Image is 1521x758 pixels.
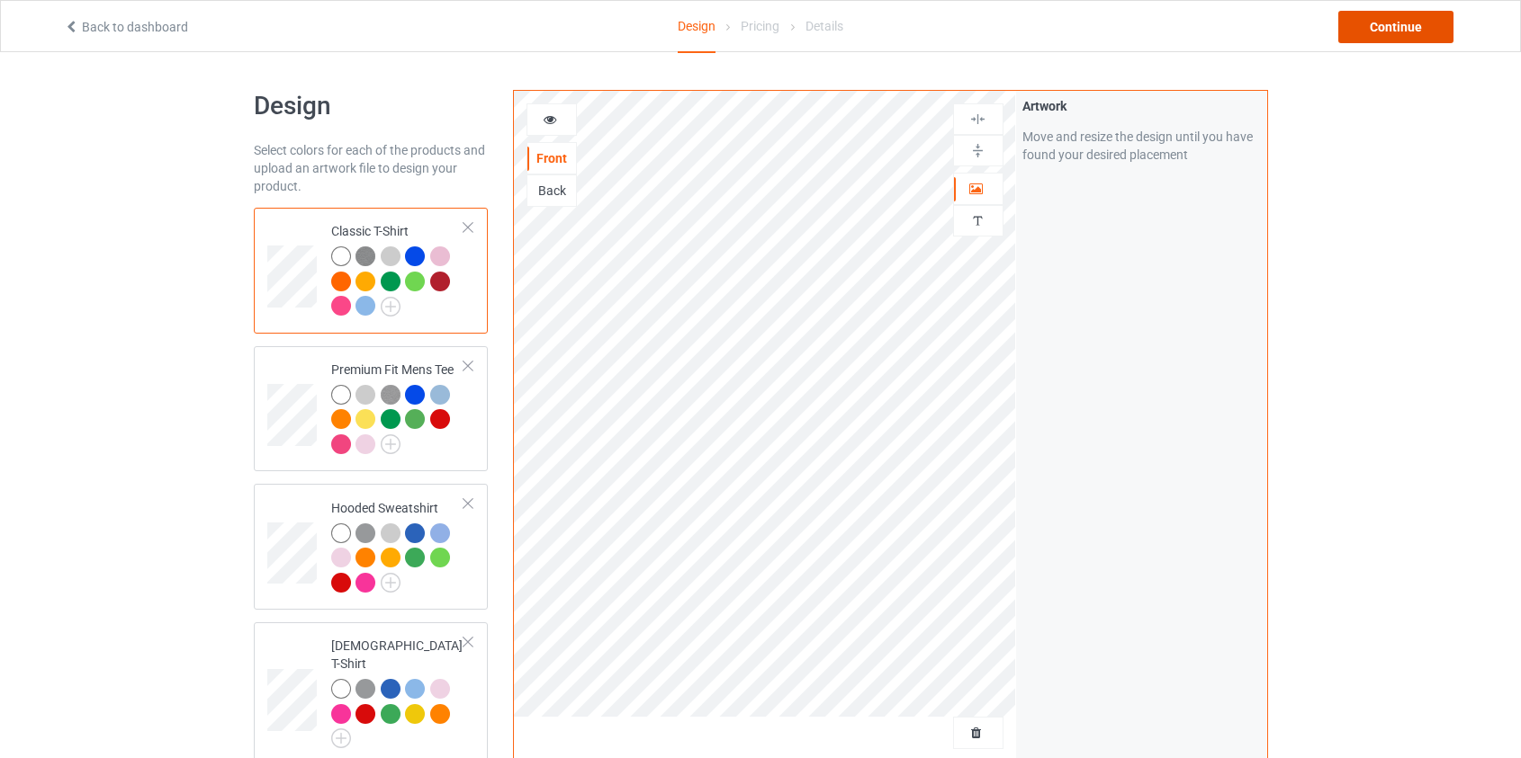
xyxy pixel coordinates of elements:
[381,573,400,593] img: svg+xml;base64,PD94bWwgdmVyc2lvbj0iMS4wIiBlbmNvZGluZz0iVVRGLTgiPz4KPHN2ZyB3aWR0aD0iMjJweCIgaGVpZ2...
[969,212,986,229] img: svg%3E%0A
[527,149,576,167] div: Front
[969,111,986,128] img: svg%3E%0A
[254,484,489,610] div: Hooded Sweatshirt
[254,346,489,472] div: Premium Fit Mens Tee
[331,361,465,453] div: Premium Fit Mens Tee
[254,208,489,334] div: Classic T-Shirt
[355,246,375,266] img: heather_texture.png
[527,182,576,200] div: Back
[381,385,400,405] img: heather_texture.png
[331,728,351,748] img: svg+xml;base64,PD94bWwgdmVyc2lvbj0iMS4wIiBlbmNvZGluZz0iVVRGLTgiPz4KPHN2ZyB3aWR0aD0iMjJweCIgaGVpZ2...
[1022,128,1261,164] div: Move and resize the design until you have found your desired placement
[969,142,986,159] img: svg%3E%0A
[331,222,465,315] div: Classic T-Shirt
[254,90,489,122] h1: Design
[678,1,715,53] div: Design
[741,1,779,51] div: Pricing
[254,141,489,195] div: Select colors for each of the products and upload an artwork file to design your product.
[1022,97,1261,115] div: Artwork
[805,1,843,51] div: Details
[381,434,400,454] img: svg+xml;base64,PD94bWwgdmVyc2lvbj0iMS4wIiBlbmNvZGluZz0iVVRGLTgiPz4KPHN2ZyB3aWR0aD0iMjJweCIgaGVpZ2...
[331,499,465,592] div: Hooded Sweatshirt
[331,637,465,742] div: [DEMOGRAPHIC_DATA] T-Shirt
[64,20,188,34] a: Back to dashboard
[381,297,400,317] img: svg+xml;base64,PD94bWwgdmVyc2lvbj0iMS4wIiBlbmNvZGluZz0iVVRGLTgiPz4KPHN2ZyB3aWR0aD0iMjJweCIgaGVpZ2...
[1338,11,1453,43] div: Continue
